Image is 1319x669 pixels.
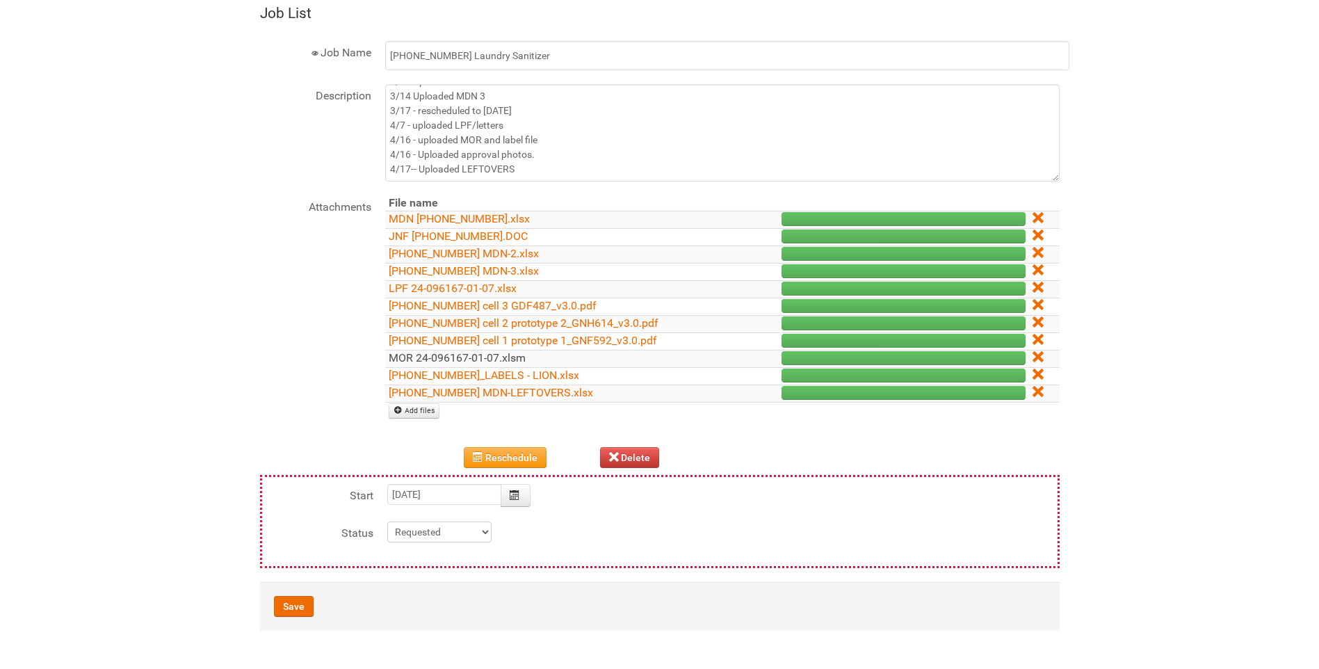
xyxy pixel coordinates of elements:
[600,447,660,468] button: Delete
[464,447,547,468] button: Reschedule
[389,351,526,364] a: MOR 24-096167-01-07.xlsm
[262,522,373,542] label: Status
[260,3,1060,24] legend: Job List
[389,282,517,295] a: LPF 24-096167-01-07.xlsx
[260,195,371,216] label: Attachments
[389,403,440,419] a: Add files
[389,264,539,277] a: [PHONE_NUMBER] MDN-3.xlsx
[501,484,531,507] button: Calendar
[260,41,371,61] label: Job Name
[389,212,530,225] a: MDN [PHONE_NUMBER].xlsx
[389,369,579,382] a: [PHONE_NUMBER]_LABELS - LION.xlsx
[389,316,658,330] a: [PHONE_NUMBER] cell 2 prototype 2_GNH614_v3.0.pdf
[389,334,657,347] a: [PHONE_NUMBER] cell 1 prototype 1_GNF592_v3.0.pdf
[385,195,693,211] th: File name
[262,484,373,504] label: Start
[260,84,371,104] label: Description
[389,247,539,260] a: [PHONE_NUMBER] MDN-2.xlsx
[385,84,1060,182] textarea: 3/13 - uploaded JNF/MDN 3/13 Uploaded MDN 2 3/14 Uploaded MDN 3 3/17 - rescheduled to [DATE] 4/7 ...
[389,229,528,243] a: JNF [PHONE_NUMBER].DOC
[274,596,314,617] button: Save
[389,299,597,312] a: [PHONE_NUMBER] cell 3 GDF487_v3.0.pdf
[389,386,593,399] a: [PHONE_NUMBER] MDN-LEFTOVERS.xlsx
